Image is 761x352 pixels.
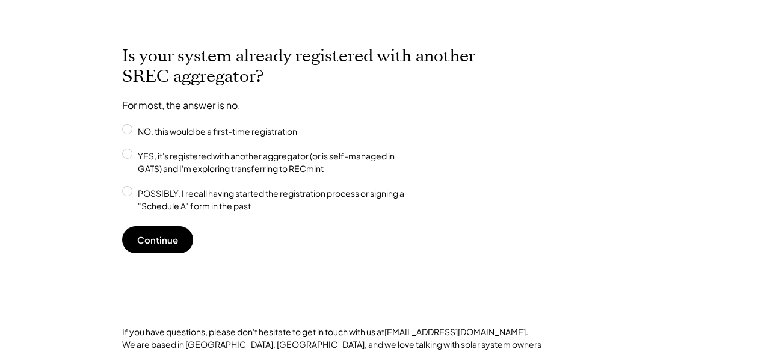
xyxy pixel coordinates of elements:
[134,125,423,138] label: NO, this would be a first-time registration
[122,46,483,87] h2: Is your system already registered with another SREC aggregator?
[134,150,423,175] label: YES, it's registered with another aggregator (or is self-managed in GATS) and I'm exploring trans...
[384,326,526,337] a: [EMAIL_ADDRESS][DOMAIN_NAME]
[122,99,241,112] div: For most, the answer is no.
[122,226,193,253] button: Continue
[134,187,423,212] label: POSSIBLY, I recall having started the registration process or signing a "Schedule A" form in the ...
